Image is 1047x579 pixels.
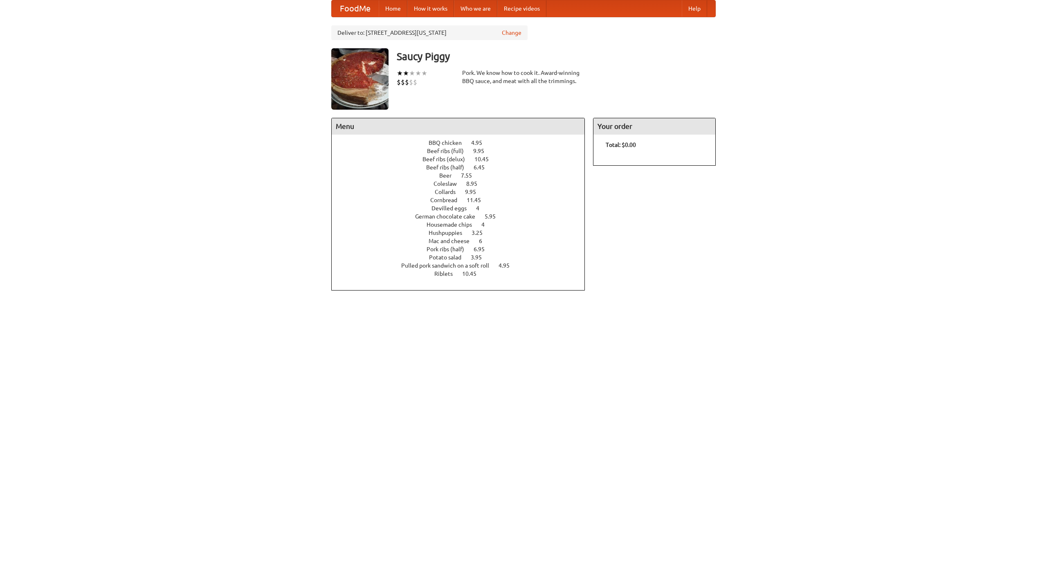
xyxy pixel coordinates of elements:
a: Pork ribs (half) 6.95 [427,246,500,252]
span: Potato salad [429,254,470,261]
span: 10.45 [474,156,497,162]
span: 9.95 [465,189,484,195]
span: Beef ribs (delux) [422,156,473,162]
li: $ [413,78,417,87]
a: Cornbread 11.45 [430,197,496,203]
span: Coleslaw [434,180,465,187]
a: Change [502,29,521,37]
span: Beef ribs (full) [427,148,472,154]
a: Riblets 10.45 [434,270,492,277]
span: 3.25 [472,230,491,236]
span: 4 [481,221,493,228]
span: 6.95 [474,246,493,252]
span: Housemade chips [427,221,480,228]
a: Mac and cheese 6 [429,238,497,244]
span: 5.95 [485,213,504,220]
li: $ [405,78,409,87]
b: Total: $0.00 [606,142,636,148]
span: 8.95 [466,180,485,187]
span: Devilled eggs [431,205,475,212]
div: Pork. We know how to cook it. Award-winning BBQ sauce, and meat with all the trimmings. [462,69,585,85]
h3: Saucy Piggy [397,48,716,65]
span: 9.95 [473,148,492,154]
a: BBQ chicken 4.95 [429,140,497,146]
a: Collards 9.95 [435,189,491,195]
a: Potato salad 3.95 [429,254,497,261]
span: Cornbread [430,197,465,203]
a: Help [682,0,707,17]
li: $ [401,78,405,87]
span: 11.45 [467,197,489,203]
a: Beef ribs (delux) 10.45 [422,156,504,162]
a: Devilled eggs 4 [431,205,494,212]
span: 7.55 [461,172,480,179]
li: $ [397,78,401,87]
span: 10.45 [462,270,485,277]
span: Hushpuppies [429,230,470,236]
a: How it works [407,0,454,17]
span: German chocolate cake [415,213,483,220]
a: Pulled pork sandwich on a soft roll 4.95 [401,262,525,269]
span: 6.45 [474,164,493,171]
a: Home [379,0,407,17]
a: Coleslaw 8.95 [434,180,492,187]
span: 4 [476,205,488,212]
li: ★ [409,69,415,78]
span: Riblets [434,270,461,277]
a: Hushpuppies 3.25 [429,230,498,236]
div: Deliver to: [STREET_ADDRESS][US_STATE] [331,25,528,40]
span: Pork ribs (half) [427,246,472,252]
li: ★ [403,69,409,78]
span: Mac and cheese [429,238,478,244]
h4: Menu [332,118,584,135]
span: 4.95 [499,262,518,269]
a: Housemade chips 4 [427,221,500,228]
a: Who we are [454,0,497,17]
a: Beef ribs (full) 9.95 [427,148,499,154]
span: 4.95 [471,140,490,146]
li: ★ [421,69,427,78]
a: Beef ribs (half) 6.45 [426,164,500,171]
a: German chocolate cake 5.95 [415,213,511,220]
img: angular.jpg [331,48,389,110]
h4: Your order [593,118,715,135]
li: ★ [415,69,421,78]
span: BBQ chicken [429,140,470,146]
span: 6 [479,238,490,244]
li: ★ [397,69,403,78]
span: Pulled pork sandwich on a soft roll [401,262,497,269]
a: FoodMe [332,0,379,17]
span: Collards [435,189,464,195]
span: Beer [439,172,460,179]
span: Beef ribs (half) [426,164,472,171]
span: 3.95 [471,254,490,261]
li: $ [409,78,413,87]
a: Recipe videos [497,0,546,17]
a: Beer 7.55 [439,172,487,179]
